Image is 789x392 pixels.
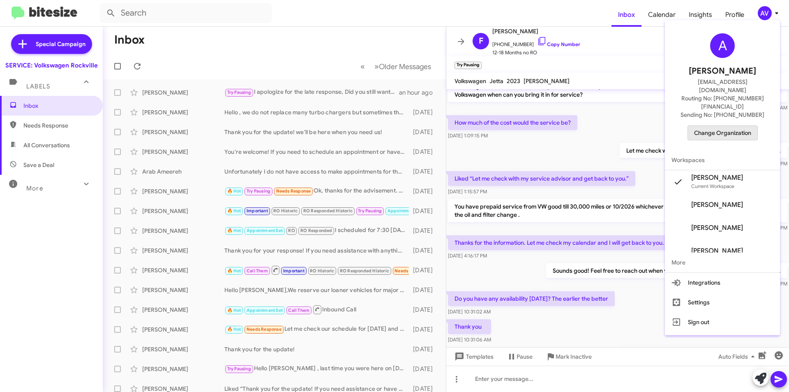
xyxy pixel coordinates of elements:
[665,253,780,272] span: More
[675,78,770,94] span: [EMAIL_ADDRESS][DOMAIN_NAME]
[681,111,764,119] span: Sending No: [PHONE_NUMBER]
[691,224,743,232] span: [PERSON_NAME]
[665,312,780,332] button: Sign out
[691,183,734,189] span: Current Workspace
[675,94,770,111] span: Routing No: [PHONE_NUMBER][FINANCIAL_ID]
[689,65,756,78] span: [PERSON_NAME]
[665,150,780,170] span: Workspaces
[687,125,758,140] button: Change Organization
[710,33,735,58] div: A
[691,201,743,209] span: [PERSON_NAME]
[691,247,743,255] span: [PERSON_NAME]
[665,292,780,312] button: Settings
[691,174,743,182] span: [PERSON_NAME]
[665,273,780,292] button: Integrations
[694,126,751,140] span: Change Organization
